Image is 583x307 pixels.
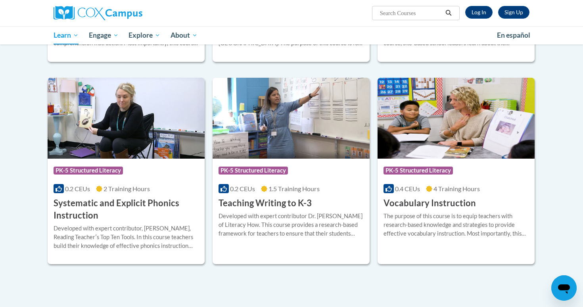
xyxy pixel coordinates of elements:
[498,6,529,19] a: Register
[48,78,205,159] img: Course Logo
[378,78,535,159] img: Course Logo
[48,78,205,264] a: Course LogoPK-5 Structured Literacy0.2 CEUs2 Training Hours Systematic and Explicit Phonics Instr...
[465,6,493,19] a: Log In
[384,167,453,175] span: PK-5 Structured Literacy
[395,185,420,192] span: 0.4 CEUs
[48,26,84,44] a: Learn
[213,78,370,159] img: Course Logo
[268,185,320,192] span: 1.5 Training Hours
[65,185,90,192] span: 0.2 CEUs
[213,78,370,264] a: Course LogoPK-5 Structured Literacy0.2 CEUs1.5 Training Hours Teaching Writing to K-3Developed wi...
[54,6,204,20] a: Cox Campus
[219,167,288,175] span: PK-5 Structured Literacy
[230,185,255,192] span: 0.2 CEUs
[219,197,312,209] h3: Teaching Writing to K-3
[379,8,443,18] input: Search Courses
[89,31,119,40] span: Engage
[54,167,123,175] span: PK-5 Structured Literacy
[551,275,577,301] iframe: Button to launch messaging window
[42,26,541,44] div: Main menu
[54,224,199,250] div: Developed with expert contributor, [PERSON_NAME], Reading Teacherʹs Top Ten Tools. In this course...
[384,212,529,238] div: The purpose of this course is to equip teachers with research-based knowledge and strategies to p...
[84,26,124,44] a: Engage
[384,197,476,209] h3: Vocabulary Instruction
[219,212,364,238] div: Developed with expert contributor Dr. [PERSON_NAME] of Literacy How. This course provides a resea...
[54,197,199,222] h3: Systematic and Explicit Phonics Instruction
[54,31,79,40] span: Learn
[165,26,203,44] a: About
[171,31,198,40] span: About
[433,185,480,192] span: 4 Training Hours
[378,78,535,264] a: Course LogoPK-5 Structured Literacy0.4 CEUs4 Training Hours Vocabulary InstructionThe purpose of ...
[54,6,142,20] img: Cox Campus
[497,31,530,39] span: En español
[104,185,150,192] span: 2 Training Hours
[492,27,535,44] a: En español
[128,31,160,40] span: Explore
[443,8,455,18] button: Search
[123,26,165,44] a: Explore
